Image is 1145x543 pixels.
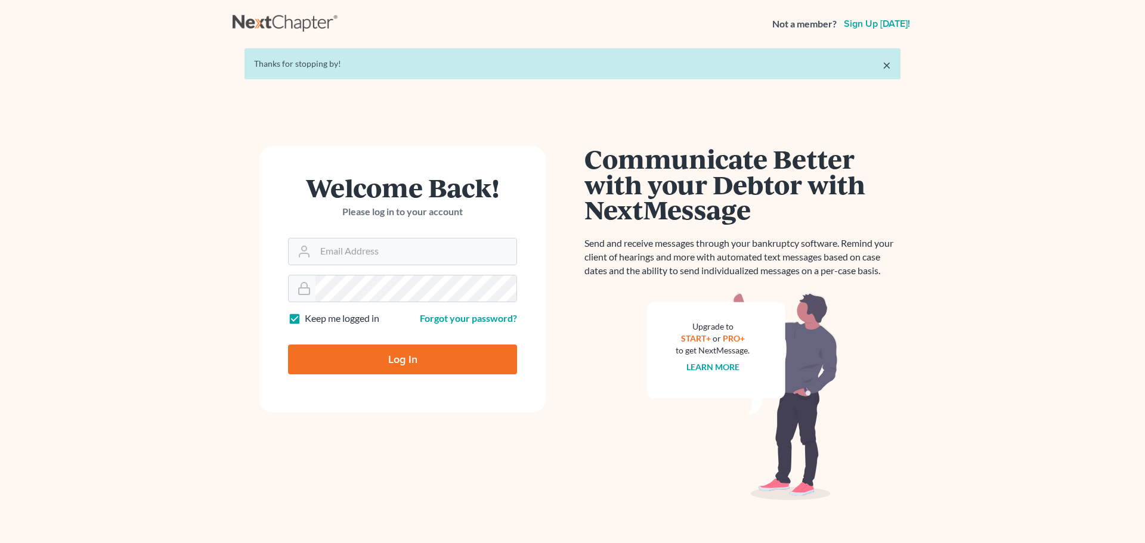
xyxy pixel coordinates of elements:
span: or [713,333,721,343]
a: START+ [681,333,711,343]
strong: Not a member? [772,17,837,31]
p: Send and receive messages through your bankruptcy software. Remind your client of hearings and mo... [584,237,900,278]
img: nextmessage_bg-59042aed3d76b12b5cd301f8e5b87938c9018125f34e5fa2b7a6b67550977c72.svg [647,292,838,501]
a: Forgot your password? [420,312,517,324]
input: Log In [288,345,517,374]
div: Upgrade to [676,321,750,333]
a: Learn more [686,362,739,372]
input: Email Address [315,238,516,265]
div: Thanks for stopping by! [254,58,891,70]
div: to get NextMessage. [676,345,750,356]
h1: Welcome Back! [288,175,517,200]
label: Keep me logged in [305,312,379,325]
a: × [883,58,891,72]
a: Sign up [DATE]! [841,19,912,29]
a: PRO+ [723,333,745,343]
h1: Communicate Better with your Debtor with NextMessage [584,146,900,222]
p: Please log in to your account [288,205,517,219]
